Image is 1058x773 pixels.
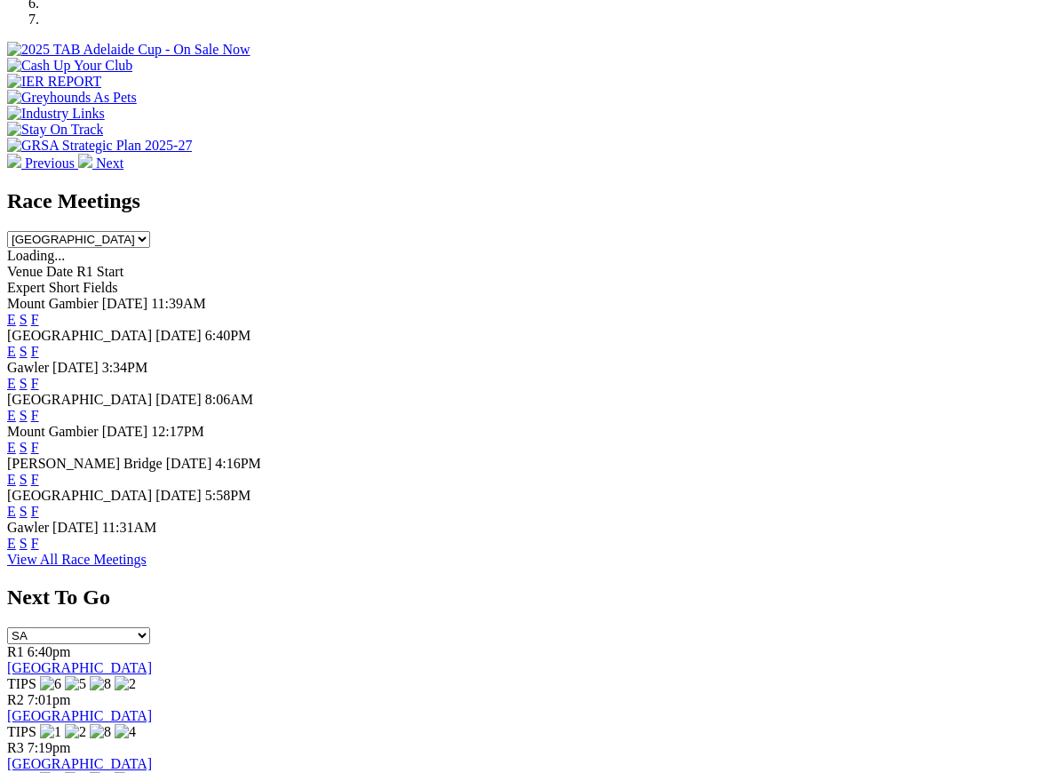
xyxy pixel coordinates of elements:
[7,472,16,487] a: E
[31,536,39,551] a: F
[7,456,163,471] span: [PERSON_NAME] Bridge
[155,392,202,407] span: [DATE]
[7,488,152,503] span: [GEOGRAPHIC_DATA]
[7,376,16,391] a: E
[155,488,202,503] span: [DATE]
[7,42,251,58] img: 2025 TAB Adelaide Cup - On Sale Now
[46,264,73,279] span: Date
[7,756,152,771] a: [GEOGRAPHIC_DATA]
[115,724,136,740] img: 4
[7,520,49,535] span: Gawler
[7,344,16,359] a: E
[20,440,28,455] a: S
[7,660,152,675] a: [GEOGRAPHIC_DATA]
[90,676,111,692] img: 8
[215,456,261,471] span: 4:16PM
[20,312,28,327] a: S
[102,424,148,439] span: [DATE]
[7,440,16,455] a: E
[7,264,43,279] span: Venue
[7,740,24,755] span: R3
[205,328,251,343] span: 6:40PM
[166,456,212,471] span: [DATE]
[40,676,61,692] img: 6
[7,74,101,90] img: IER REPORT
[7,58,132,74] img: Cash Up Your Club
[7,536,16,551] a: E
[7,296,99,311] span: Mount Gambier
[102,296,148,311] span: [DATE]
[7,504,16,519] a: E
[151,424,204,439] span: 12:17PM
[78,155,123,171] a: Next
[7,280,45,295] span: Expert
[7,644,24,659] span: R1
[31,472,39,487] a: F
[31,440,39,455] a: F
[7,708,152,723] a: [GEOGRAPHIC_DATA]
[52,520,99,535] span: [DATE]
[7,90,137,106] img: Greyhounds As Pets
[28,692,71,707] span: 7:01pm
[7,189,1051,213] h2: Race Meetings
[20,344,28,359] a: S
[96,155,123,171] span: Next
[25,155,75,171] span: Previous
[7,586,1051,610] h2: Next To Go
[31,408,39,423] a: F
[31,376,39,391] a: F
[7,138,192,154] img: GRSA Strategic Plan 2025-27
[28,740,71,755] span: 7:19pm
[7,155,78,171] a: Previous
[28,644,71,659] span: 6:40pm
[102,360,148,375] span: 3:34PM
[83,280,117,295] span: Fields
[7,328,152,343] span: [GEOGRAPHIC_DATA]
[31,504,39,519] a: F
[155,328,202,343] span: [DATE]
[78,154,92,168] img: chevron-right-pager-white.svg
[76,264,123,279] span: R1 Start
[102,520,157,535] span: 11:31AM
[40,724,61,740] img: 1
[65,724,86,740] img: 2
[7,552,147,567] a: View All Race Meetings
[20,536,28,551] a: S
[20,376,28,391] a: S
[49,280,80,295] span: Short
[31,344,39,359] a: F
[7,676,36,691] span: TIPS
[7,360,49,375] span: Gawler
[20,408,28,423] a: S
[7,424,99,439] span: Mount Gambier
[7,392,152,407] span: [GEOGRAPHIC_DATA]
[7,154,21,168] img: chevron-left-pager-white.svg
[7,248,65,263] span: Loading...
[151,296,206,311] span: 11:39AM
[115,676,136,692] img: 2
[7,724,36,739] span: TIPS
[90,724,111,740] img: 8
[7,106,105,122] img: Industry Links
[7,408,16,423] a: E
[205,488,251,503] span: 5:58PM
[20,472,28,487] a: S
[205,392,253,407] span: 8:06AM
[52,360,99,375] span: [DATE]
[65,676,86,692] img: 5
[20,504,28,519] a: S
[31,312,39,327] a: F
[7,122,103,138] img: Stay On Track
[7,692,24,707] span: R2
[7,312,16,327] a: E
